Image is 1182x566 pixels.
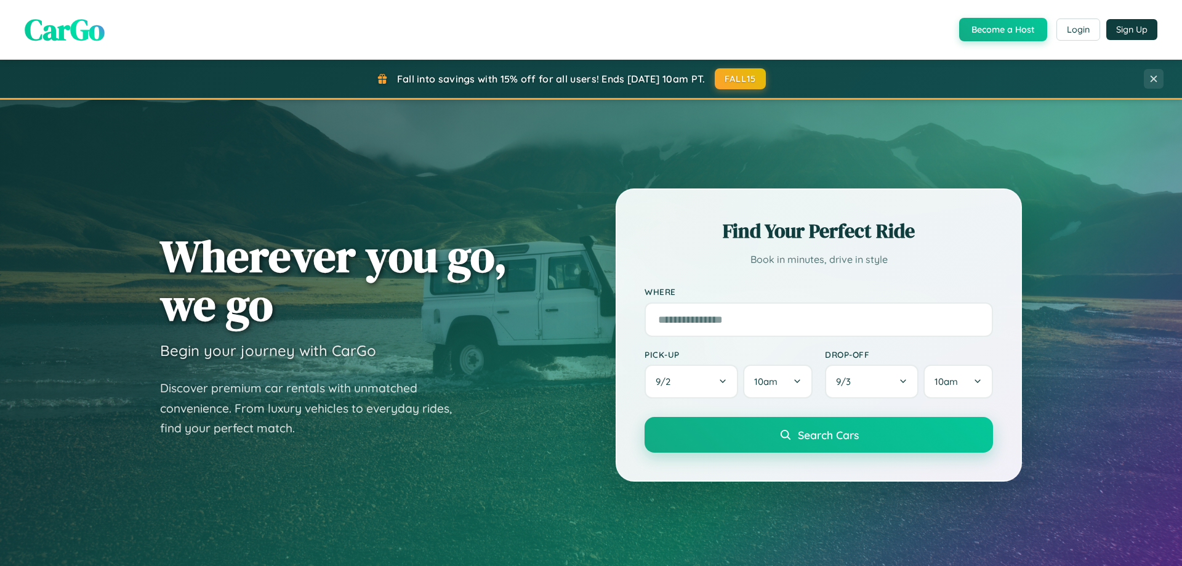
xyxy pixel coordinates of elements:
[959,18,1047,41] button: Become a Host
[397,73,706,85] span: Fall into savings with 15% off for all users! Ends [DATE] 10am PT.
[754,376,778,387] span: 10am
[935,376,958,387] span: 10am
[160,378,468,439] p: Discover premium car rentals with unmatched convenience. From luxury vehicles to everyday rides, ...
[645,251,993,269] p: Book in minutes, drive in style
[743,365,813,398] button: 10am
[645,349,813,360] label: Pick-up
[836,376,857,387] span: 9 / 3
[825,365,919,398] button: 9/3
[715,68,766,89] button: FALL15
[645,365,738,398] button: 9/2
[25,9,105,50] span: CarGo
[645,417,993,453] button: Search Cars
[825,349,993,360] label: Drop-off
[1106,19,1157,40] button: Sign Up
[645,217,993,245] h2: Find Your Perfect Ride
[645,287,993,297] label: Where
[923,365,993,398] button: 10am
[1056,18,1100,41] button: Login
[160,232,507,329] h1: Wherever you go, we go
[160,341,376,360] h3: Begin your journey with CarGo
[798,428,859,442] span: Search Cars
[656,376,677,387] span: 9 / 2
